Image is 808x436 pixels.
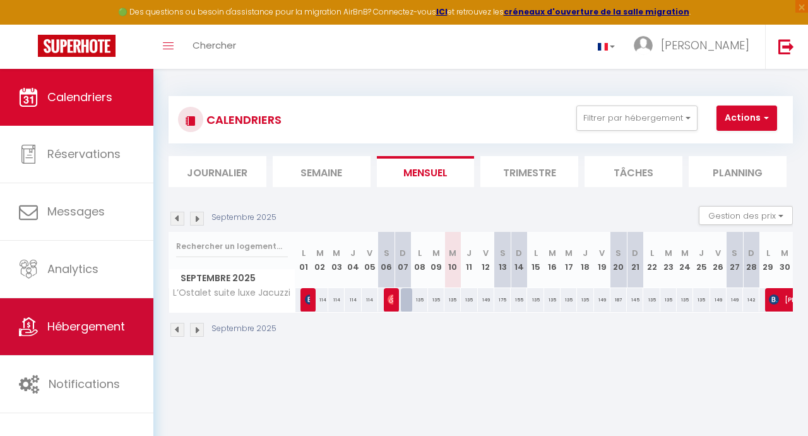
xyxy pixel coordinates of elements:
[716,106,777,131] button: Actions
[449,247,456,259] abbr: M
[689,156,787,187] li: Planning
[527,288,544,312] div: 135
[561,288,577,312] div: 135
[328,232,345,288] th: 03
[544,232,561,288] th: 16
[710,288,727,312] div: 149
[428,288,444,312] div: 135
[384,247,389,259] abbr: S
[599,247,605,259] abbr: V
[504,6,689,17] a: créneaux d'ouverture de la salle migration
[193,39,236,52] span: Chercher
[295,232,312,288] th: 01
[176,235,288,258] input: Rechercher un logement...
[594,288,610,312] div: 149
[428,232,444,288] th: 09
[47,146,121,162] span: Réservations
[727,232,743,288] th: 27
[483,247,489,259] abbr: V
[627,288,643,312] div: 145
[211,212,276,224] p: Septembre 2025
[759,232,776,288] th: 29
[534,247,538,259] abbr: L
[47,203,105,219] span: Messages
[362,288,378,312] div: 114
[47,318,125,334] span: Hébergement
[710,232,727,288] th: 26
[754,379,799,427] iframe: Chat
[748,247,754,259] abbr: D
[171,288,290,298] span: L’Ostalet suite luxe Jacuzzi
[732,247,737,259] abbr: S
[400,247,406,259] abbr: D
[328,288,345,312] div: 114
[345,232,361,288] th: 04
[432,247,440,259] abbr: M
[665,247,672,259] abbr: M
[480,156,578,187] li: Trimestre
[377,156,475,187] li: Mensuel
[693,288,710,312] div: 135
[49,376,120,392] span: Notifications
[576,106,698,131] button: Filtrer par hébergement
[333,247,340,259] abbr: M
[47,89,112,105] span: Calendriers
[367,247,372,259] abbr: V
[565,247,573,259] abbr: M
[549,247,556,259] abbr: M
[634,36,653,55] img: ...
[478,288,494,312] div: 149
[273,156,371,187] li: Semaine
[312,288,328,312] div: 114
[478,232,494,288] th: 12
[766,247,770,259] abbr: L
[500,247,506,259] abbr: S
[436,6,448,17] a: ICI
[781,247,788,259] abbr: M
[615,247,621,259] abbr: S
[583,247,588,259] abbr: J
[743,232,759,288] th: 28
[444,288,461,312] div: 135
[461,288,477,312] div: 135
[650,247,654,259] abbr: L
[527,232,544,288] th: 15
[466,247,472,259] abbr: J
[362,232,378,288] th: 05
[312,232,328,288] th: 02
[585,156,682,187] li: Tâches
[677,288,693,312] div: 135
[681,247,689,259] abbr: M
[378,232,395,288] th: 06
[461,232,477,288] th: 11
[305,288,311,312] span: [PERSON_NAME]
[643,232,660,288] th: 22
[627,232,643,288] th: 21
[350,247,355,259] abbr: J
[699,206,793,225] button: Gestion des prix
[516,247,522,259] abbr: D
[183,25,246,69] a: Chercher
[511,288,527,312] div: 155
[302,247,306,259] abbr: L
[388,288,393,312] span: [PERSON_NAME] Petit
[395,232,411,288] th: 07
[444,232,461,288] th: 10
[411,232,427,288] th: 08
[418,247,422,259] abbr: L
[577,232,593,288] th: 18
[776,232,793,288] th: 30
[727,288,743,312] div: 149
[660,288,677,312] div: 135
[743,288,759,312] div: 142
[610,232,627,288] th: 20
[778,39,794,54] img: logout
[345,288,361,312] div: 114
[511,232,527,288] th: 14
[411,288,427,312] div: 135
[624,25,765,69] a: ... [PERSON_NAME]
[577,288,593,312] div: 135
[643,288,660,312] div: 135
[203,106,282,134] h3: CALENDRIERS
